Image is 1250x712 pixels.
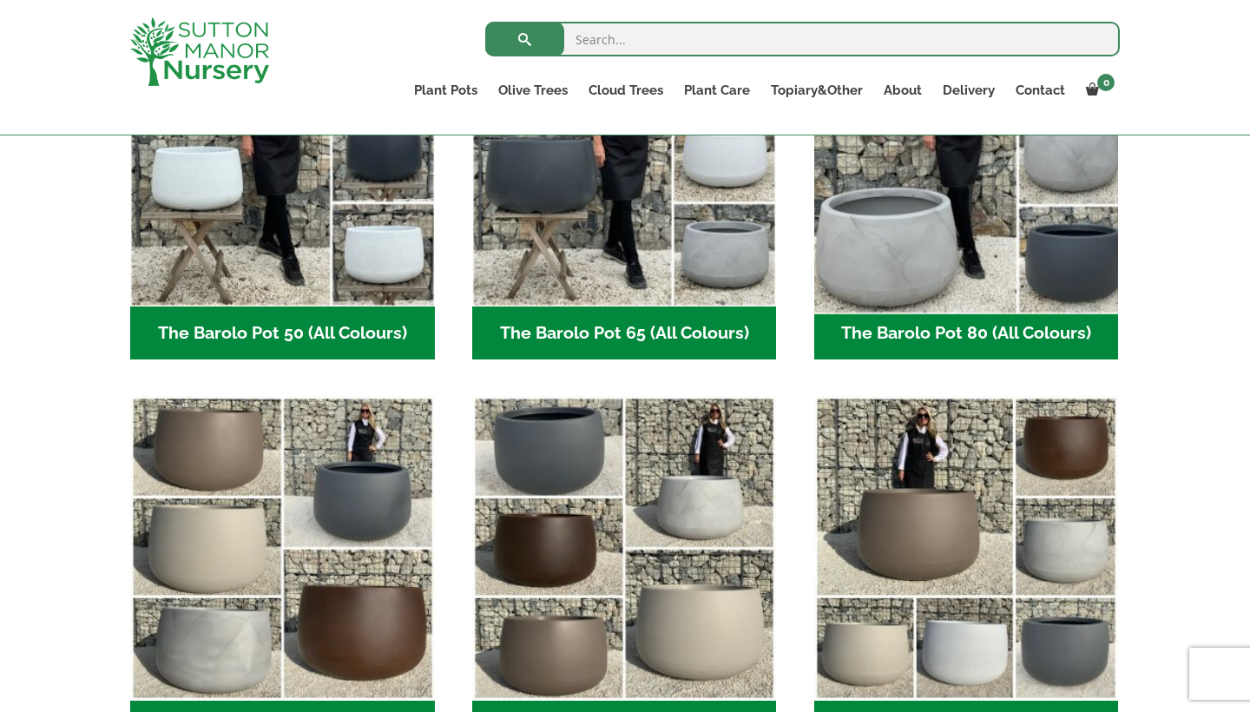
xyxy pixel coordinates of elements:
h2: The Barolo Pot 50 (All Colours) [130,307,435,360]
img: The Barolo Pot 110 (All Colours) [814,396,1119,701]
img: logo [130,17,269,86]
span: 0 [1097,74,1115,91]
a: Cloud Trees [578,78,674,102]
a: Visit product category The Barolo Pot 80 (All Colours) [814,2,1119,359]
a: Contact [1005,78,1076,102]
a: 0 [1076,78,1120,102]
a: Plant Pots [404,78,488,102]
a: Olive Trees [488,78,578,102]
a: Visit product category The Barolo Pot 65 (All Colours) [472,2,777,359]
img: The Barolo Pot 95 (All Colours) [472,396,777,701]
h2: The Barolo Pot 80 (All Colours) [814,307,1119,360]
a: Visit product category The Barolo Pot 50 (All Colours) [130,2,435,359]
input: Search... [485,22,1120,56]
img: The Barolo Pot 65 (All Colours) [472,2,777,307]
img: The Barolo Pot 50 (All Colours) [130,2,435,307]
img: The Barolo Pot 125 (All Colours) [130,396,435,701]
h2: The Barolo Pot 65 (All Colours) [472,307,777,360]
a: Plant Care [674,78,760,102]
a: About [873,78,932,102]
a: Topiary&Other [760,78,873,102]
a: Delivery [932,78,1005,102]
